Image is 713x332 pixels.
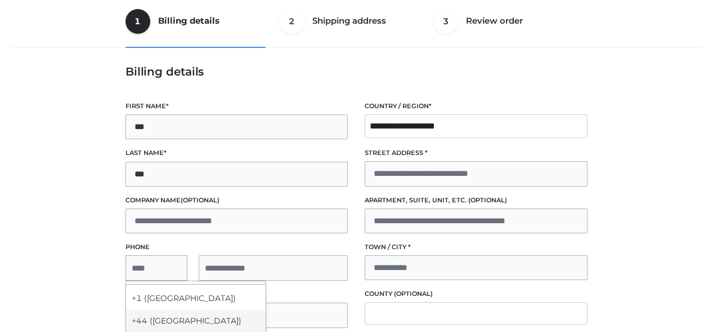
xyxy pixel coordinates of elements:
label: County [365,289,588,299]
label: Town / City [365,242,588,253]
label: Country / Region [365,101,588,112]
span: (optional) [181,196,219,204]
label: Phone [125,242,348,253]
h3: Billing details [125,65,588,78]
span: (optional) [394,290,433,298]
div: +1 ([GEOGRAPHIC_DATA]) [126,287,266,310]
label: Street address [365,148,588,158]
label: Last name [125,148,348,158]
label: Apartment, suite, unit, etc. [365,195,588,206]
span: (optional) [468,196,507,204]
label: Company name [125,195,348,206]
label: First name [125,101,348,112]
